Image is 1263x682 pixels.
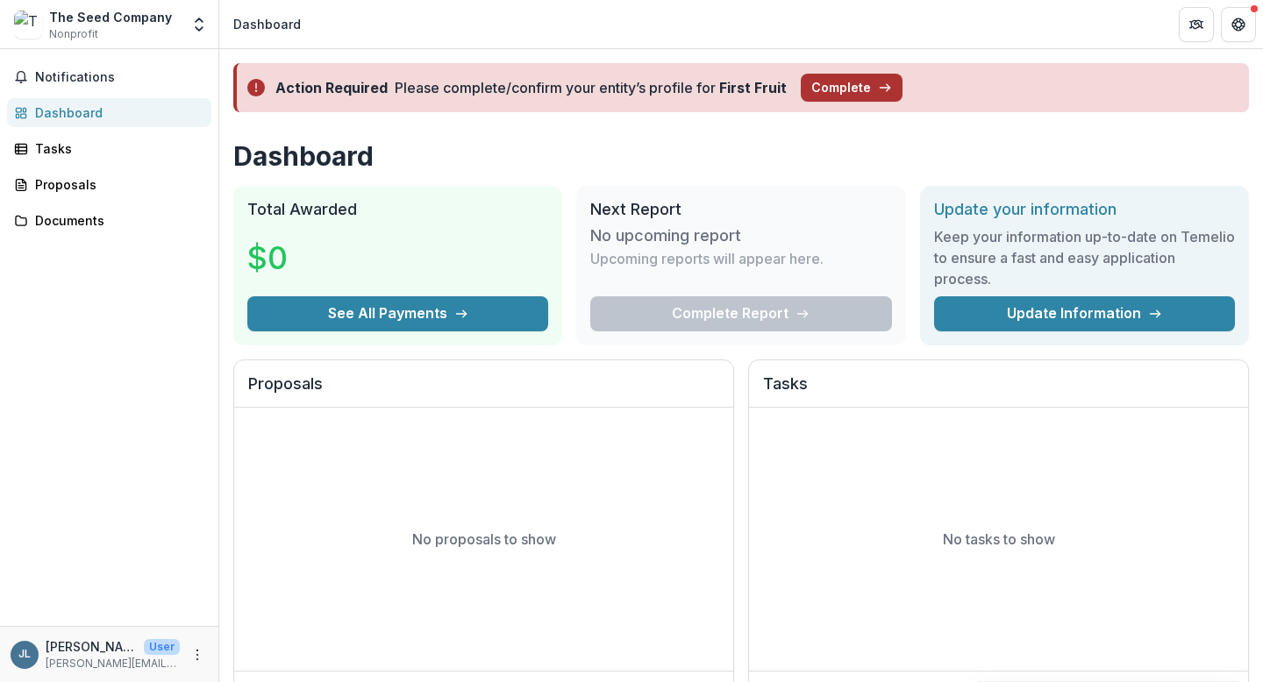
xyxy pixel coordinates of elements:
p: No proposals to show [412,529,556,550]
h2: Tasks [763,374,1234,408]
button: More [187,644,208,665]
p: [PERSON_NAME] [46,637,137,656]
h3: $0 [247,234,379,281]
div: Dashboard [35,103,197,122]
a: Documents [7,206,211,235]
button: Open entity switcher [187,7,211,42]
p: User [144,639,180,655]
div: Dashboard [233,15,301,33]
nav: breadcrumb [226,11,308,37]
p: Upcoming reports will appear here. [590,248,824,269]
h1: Dashboard [233,140,1249,172]
div: The Seed Company [49,8,172,26]
div: Jessica Lambiase [18,649,31,660]
button: Partners [1179,7,1214,42]
span: Notifications [35,70,204,85]
p: [PERSON_NAME][EMAIL_ADDRESS][DOMAIN_NAME] [46,656,180,671]
a: Proposals [7,170,211,199]
div: Action Required [275,77,388,98]
h2: Total Awarded [247,200,548,219]
button: Complete [801,74,903,102]
h2: Proposals [248,374,719,408]
h3: Keep your information up-to-date on Temelio to ensure a fast and easy application process. [934,226,1235,289]
div: Proposals [35,175,197,194]
p: No tasks to show [943,529,1055,550]
div: Documents [35,211,197,230]
div: Please complete/confirm your entity’s profile for [395,77,787,98]
img: The Seed Company [14,11,42,39]
button: See All Payments [247,296,548,331]
h2: Next Report [590,200,891,219]
a: Update Information [934,296,1235,331]
button: Get Help [1221,7,1256,42]
strong: First Fruit [719,79,787,96]
a: Tasks [7,134,211,163]
button: Notifications [7,63,211,91]
h3: No upcoming report [590,226,741,245]
a: Dashboard [7,98,211,127]
div: Tasks [35,139,197,158]
span: Nonprofit [49,26,98,42]
h2: Update your information [934,200,1235,219]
